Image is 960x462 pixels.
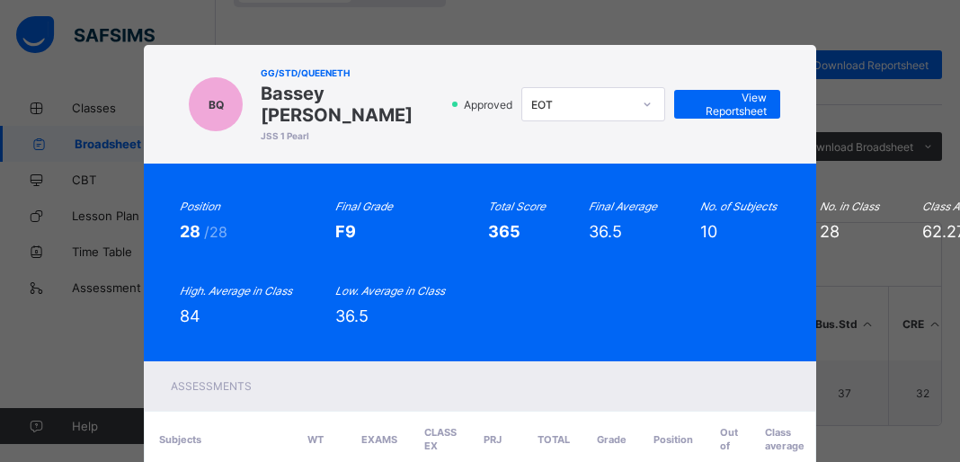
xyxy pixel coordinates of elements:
span: Subjects [159,433,201,446]
i: No. of Subjects [700,200,777,213]
span: 28 [820,222,840,241]
span: Bassey [PERSON_NAME] [261,83,442,126]
i: No. in Class [820,200,879,213]
span: Class average [765,426,804,452]
span: 10 [700,222,717,241]
span: /28 [204,223,227,241]
i: Total Score [488,200,546,213]
span: F9 [335,222,356,241]
span: GG/STD/QUEENETH [261,67,442,78]
span: Approved [462,98,518,111]
span: BQ [209,98,224,111]
span: Assessments [171,379,252,393]
span: 84 [180,307,200,325]
div: EOT [531,98,632,111]
span: JSS 1 Pearl [261,130,442,141]
span: 36.5 [335,307,369,325]
i: Low. Average in Class [335,284,445,298]
span: PRJ [484,433,502,446]
span: Out of [720,426,738,452]
i: Position [180,200,220,213]
i: Final Grade [335,200,393,213]
span: 28 [180,222,204,241]
span: 36.5 [589,222,622,241]
span: Grade [597,433,627,446]
i: Final Average [589,200,657,213]
i: High. Average in Class [180,284,292,298]
span: Total [538,433,570,446]
span: 365 [488,222,520,241]
span: EXAMS [361,433,397,446]
span: CLASS EX [424,426,457,452]
span: View Reportsheet [688,91,767,118]
span: WT [307,433,324,446]
span: Position [653,433,693,446]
